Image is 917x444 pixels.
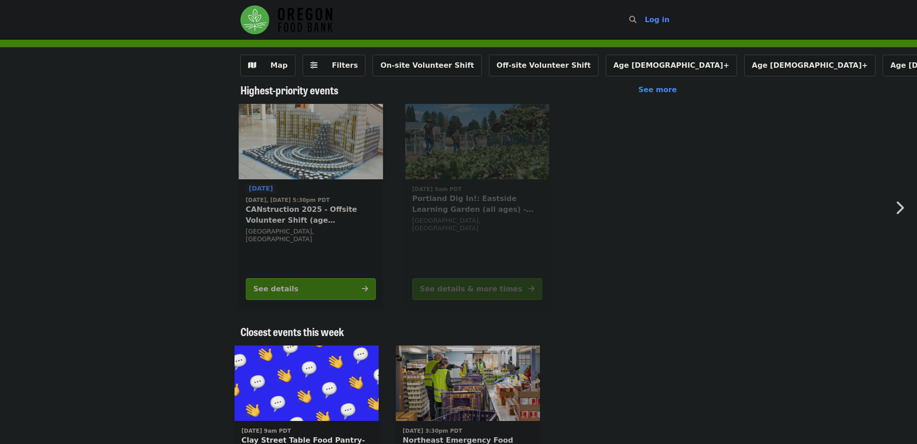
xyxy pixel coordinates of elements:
time: [DATE], [DATE] 5:30pm PDT [246,196,330,204]
i: search icon [629,15,636,24]
a: See details for "Portland Dig In!: Eastside Learning Garden (all ages) - Aug/Sept/Oct" [405,104,549,307]
time: [DATE] 3:30pm PDT [403,427,462,435]
span: Portland Dig In!: Eastside Learning Garden (all ages) - Aug/Sept/Oct [412,193,542,215]
i: sliders-h icon [310,61,318,70]
button: See details & more times [412,278,542,300]
a: See more [638,84,677,95]
div: Closest events this week [233,325,684,338]
span: [DATE] [249,185,273,192]
span: Log in [645,15,669,24]
button: Show map view [240,55,295,76]
span: Filters [332,61,358,70]
a: Closest events this week [240,325,344,338]
time: [DATE] 9am PDT [412,185,462,193]
button: Age [DEMOGRAPHIC_DATA]+ [606,55,737,76]
div: Highest-priority events [233,84,684,97]
time: [DATE] 9am PDT [241,427,291,435]
i: arrow-right icon [362,285,368,293]
span: Map [271,61,288,70]
div: See details [253,284,299,294]
div: See details & more times [420,284,522,294]
button: See details [246,278,376,300]
button: On-site Volunteer Shift [373,55,481,76]
input: Search [642,9,649,31]
button: Off-site Volunteer Shift [489,55,599,76]
i: arrow-right icon [528,285,535,293]
button: Next item [887,195,917,220]
span: Highest-priority events [240,82,338,98]
div: [GEOGRAPHIC_DATA], [GEOGRAPHIC_DATA] [412,217,542,232]
button: Filters (0 selected) [303,55,366,76]
a: See details for "CANstruction 2025 - Offsite Volunteer Shift (age 16+)" [239,104,383,307]
div: [GEOGRAPHIC_DATA], [GEOGRAPHIC_DATA] [246,228,376,243]
a: Highest-priority events [240,84,338,97]
button: Age [DEMOGRAPHIC_DATA]+ [744,55,876,76]
img: Portland Dig In!: Eastside Learning Garden (all ages) - Aug/Sept/Oct organized by Oregon Food Bank [405,104,549,180]
i: chevron-right icon [895,199,904,216]
span: Closest events this week [240,323,344,339]
img: Oregon Food Bank - Home [240,5,332,34]
img: CANstruction 2025 - Offsite Volunteer Shift (age 16+) organized by Oregon Food Bank [239,104,383,180]
span: CANstruction 2025 - Offsite Volunteer Shift (age [DEMOGRAPHIC_DATA]+) [246,204,376,226]
i: map icon [248,61,256,70]
img: Northeast Emergency Food Program - Partner Agency Support organized by Oregon Food Bank [396,346,540,421]
img: Clay Street Table Food Pantry- Free Food Market organized by Oregon Food Bank [234,346,378,421]
button: Log in [637,11,677,29]
span: See more [638,85,677,94]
